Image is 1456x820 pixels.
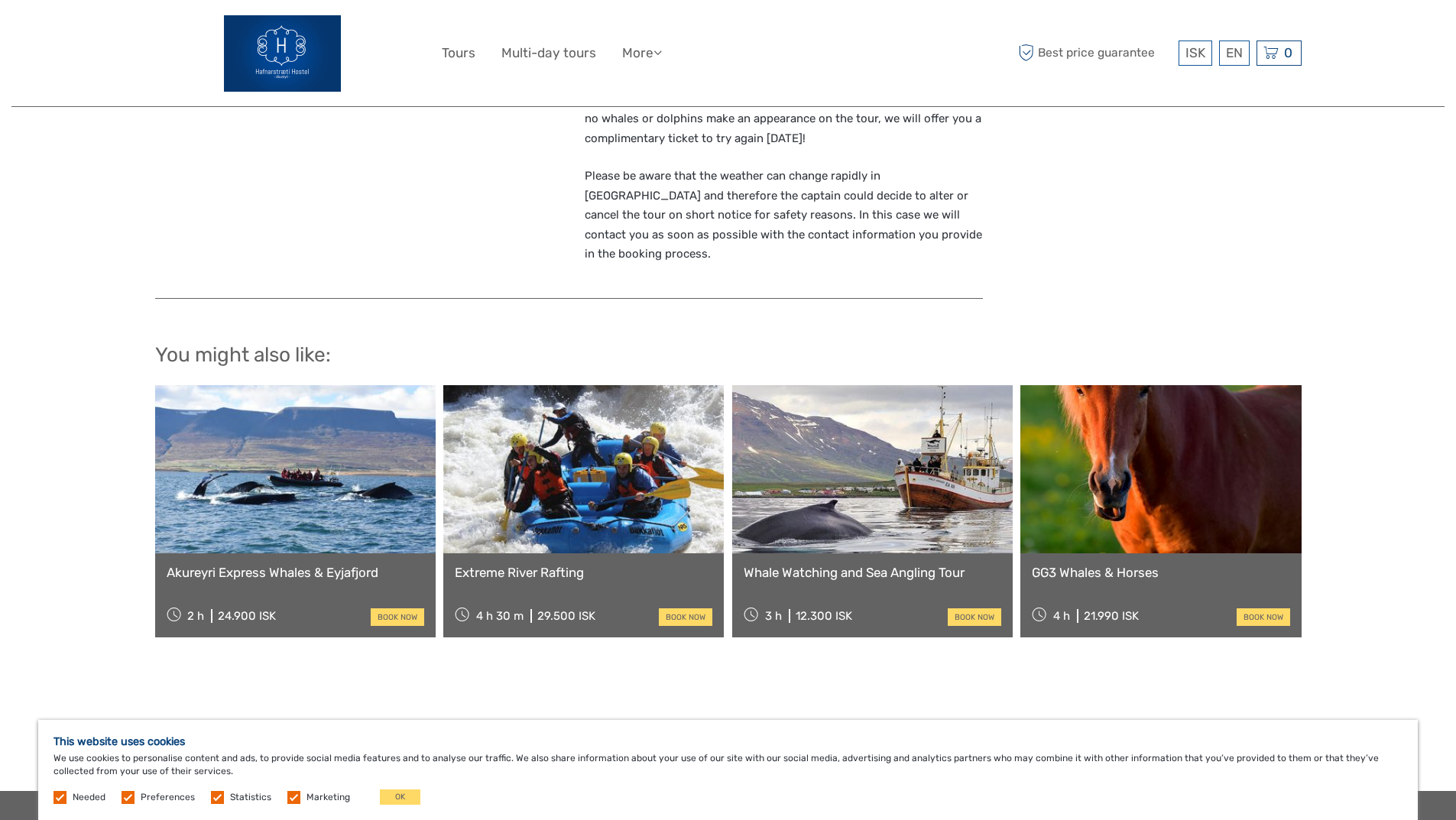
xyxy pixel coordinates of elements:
[585,70,983,148] p: Although our success rate is high, the cetacean abundance is unpredictable and varies with the fo...
[371,608,424,626] a: book now
[176,24,194,42] button: Open LiveChat chat widget
[21,27,173,39] p: We're away right now. Please check back later!
[659,608,712,626] a: book now
[1185,45,1205,60] span: ISK
[442,42,475,64] a: Tours
[54,735,1402,748] h5: This website uses cookies
[537,609,595,623] div: 29.500 ISK
[796,609,852,623] div: 12.300 ISK
[622,42,662,64] a: More
[1237,608,1290,626] a: book now
[744,565,1001,580] a: Whale Watching and Sea Angling Tour
[218,609,276,623] div: 24.900 ISK
[230,791,271,804] label: Statistics
[380,789,420,805] button: OK
[455,565,712,580] a: Extreme River Rafting
[306,791,350,804] label: Marketing
[1282,45,1295,60] span: 0
[1084,609,1139,623] div: 21.990 ISK
[1015,41,1175,66] span: Best price guarantee
[73,791,105,804] label: Needed
[155,343,1302,368] h2: You might also like:
[167,565,424,580] a: Akureyri Express Whales & Eyjafjord
[501,42,596,64] a: Multi-day tours
[1053,609,1070,623] span: 4 h
[187,609,204,623] span: 2 h
[141,791,195,804] label: Preferences
[948,608,1001,626] a: book now
[1219,41,1250,66] div: EN
[585,167,983,264] p: Please be aware that the weather can change rapidly in [GEOGRAPHIC_DATA] and therefore the captai...
[476,609,524,623] span: 4 h 30 m
[1032,565,1289,580] a: GG3 Whales & Horses
[224,15,341,92] img: 896-e505d5f7-8100-4fa9-a811-edf3ac4bb06c_logo_big.jpg
[765,609,782,623] span: 3 h
[38,720,1418,820] div: We use cookies to personalise content and ads, to provide social media features and to analyse ou...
